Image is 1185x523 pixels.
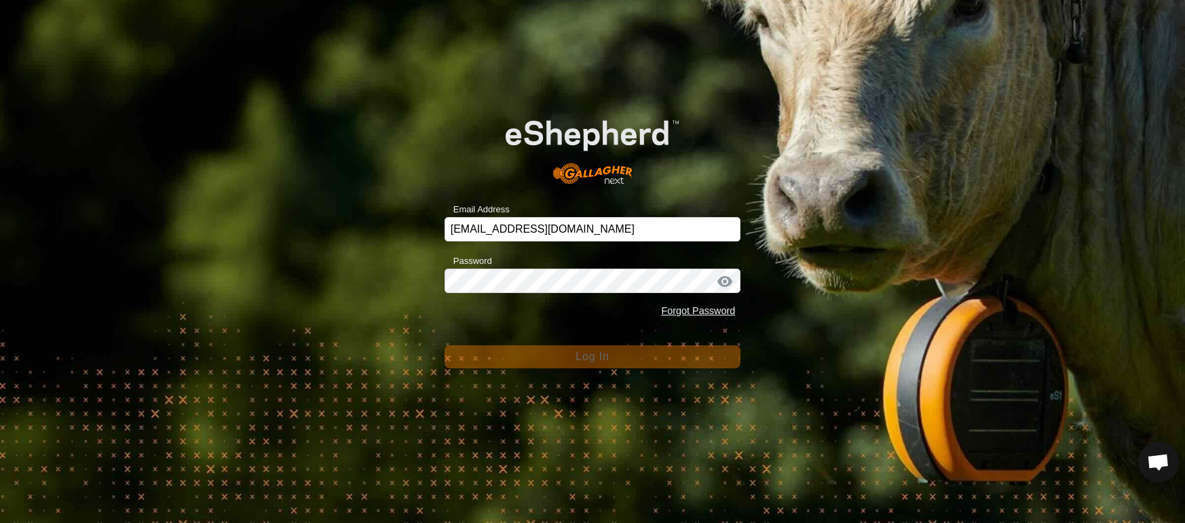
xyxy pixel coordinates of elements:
[576,351,609,362] span: Log In
[474,96,711,197] img: E-shepherd Logo
[445,345,741,368] button: Log In
[661,305,735,316] a: Forgot Password
[445,217,741,241] input: Email Address
[445,203,510,216] label: Email Address
[445,254,492,268] label: Password
[1138,442,1179,482] div: Open chat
